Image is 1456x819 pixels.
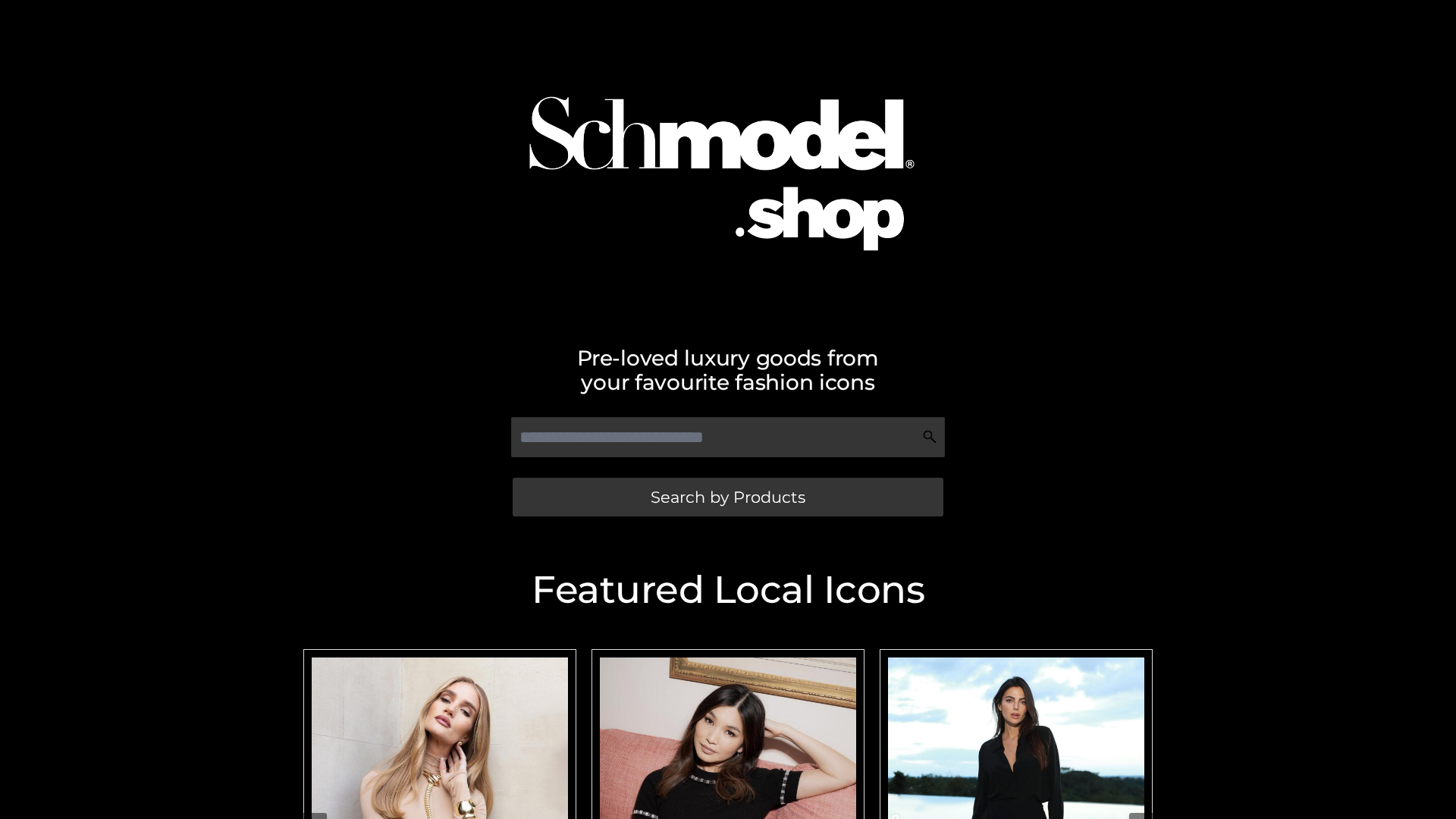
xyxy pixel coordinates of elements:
h2: Pre-loved luxury goods from your favourite fashion icons [296,346,1160,394]
h2: Featured Local Icons​ [296,571,1160,609]
a: Search by Products [513,478,943,516]
span: Search by Products [651,489,805,505]
img: Search Icon [922,429,937,444]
